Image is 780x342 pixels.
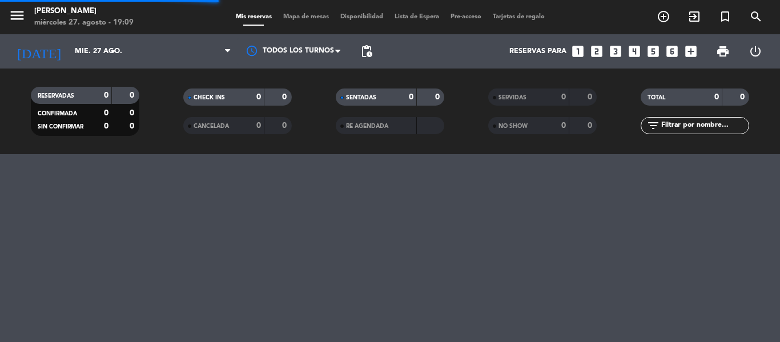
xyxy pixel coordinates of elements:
[739,34,771,69] div: LOG OUT
[749,10,763,23] i: search
[130,109,136,117] strong: 0
[509,47,566,55] span: Reservas para
[589,44,604,59] i: looks_two
[409,93,413,101] strong: 0
[282,93,289,101] strong: 0
[561,93,566,101] strong: 0
[346,95,376,100] span: SENTADAS
[346,123,388,129] span: RE AGENDADA
[9,7,26,24] i: menu
[104,91,108,99] strong: 0
[9,7,26,28] button: menu
[435,93,442,101] strong: 0
[38,124,83,130] span: SIN CONFIRMAR
[714,93,719,101] strong: 0
[335,14,389,20] span: Disponibilidad
[104,109,108,117] strong: 0
[657,10,670,23] i: add_circle_outline
[256,122,261,130] strong: 0
[487,14,550,20] span: Tarjetas de regalo
[278,14,335,20] span: Mapa de mesas
[389,14,445,20] span: Lista de Espera
[130,122,136,130] strong: 0
[230,14,278,20] span: Mis reservas
[9,39,69,64] i: [DATE]
[104,122,108,130] strong: 0
[646,119,660,132] i: filter_list
[570,44,585,59] i: looks_one
[683,44,698,59] i: add_box
[194,95,225,100] span: CHECK INS
[648,95,665,100] span: TOTAL
[38,111,77,116] span: CONFIRMADA
[646,44,661,59] i: looks_5
[718,10,732,23] i: turned_in_not
[256,93,261,101] strong: 0
[498,95,526,100] span: SERVIDAS
[740,93,747,101] strong: 0
[445,14,487,20] span: Pre-acceso
[282,122,289,130] strong: 0
[588,93,594,101] strong: 0
[360,45,373,58] span: pending_actions
[34,6,134,17] div: [PERSON_NAME]
[561,122,566,130] strong: 0
[34,17,134,29] div: miércoles 27. agosto - 19:09
[627,44,642,59] i: looks_4
[38,93,74,99] span: RESERVADAS
[194,123,229,129] span: CANCELADA
[608,44,623,59] i: looks_3
[749,45,762,58] i: power_settings_new
[588,122,594,130] strong: 0
[665,44,680,59] i: looks_6
[130,91,136,99] strong: 0
[660,119,749,132] input: Filtrar por nombre...
[716,45,730,58] span: print
[106,45,120,58] i: arrow_drop_down
[687,10,701,23] i: exit_to_app
[498,123,528,129] span: NO SHOW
